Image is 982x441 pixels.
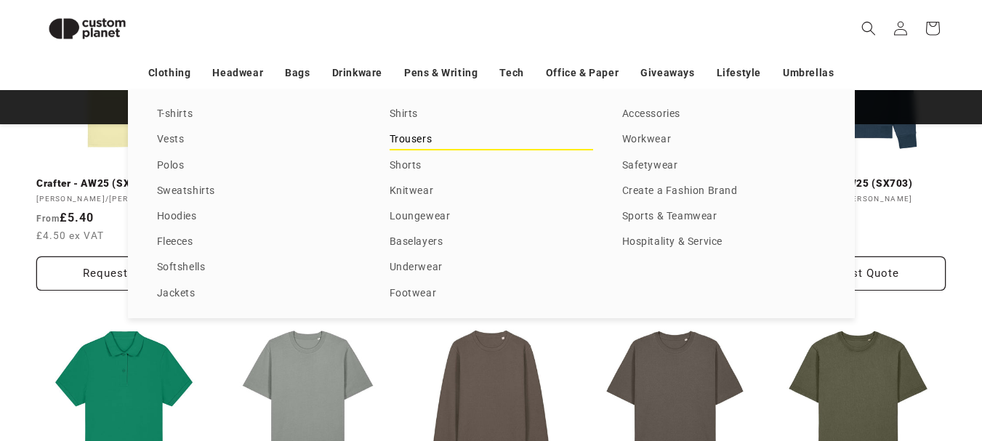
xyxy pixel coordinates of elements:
[640,60,694,86] a: Giveaways
[157,207,361,227] a: Hoodies
[717,60,761,86] a: Lifestyle
[622,130,826,150] a: Workwear
[909,371,982,441] iframe: Chat Widget
[390,207,593,227] a: Loungewear
[622,207,826,227] a: Sports & Teamwear
[404,60,478,86] a: Pens & Writing
[157,105,361,124] a: T-shirts
[390,130,593,150] a: Trousers
[390,258,593,278] a: Underwear
[390,105,593,124] a: Shirts
[622,156,826,176] a: Safetywear
[332,60,382,86] a: Drinkware
[783,60,834,86] a: Umbrellas
[390,232,593,252] a: Baselayers
[157,130,361,150] a: Vests
[212,60,263,86] a: Headwear
[157,156,361,176] a: Polos
[157,182,361,201] a: Sweatshirts
[853,12,885,44] summary: Search
[546,60,619,86] a: Office & Paper
[148,60,191,86] a: Clothing
[157,232,361,252] a: Fleeces
[157,284,361,304] a: Jackets
[390,284,593,304] a: Footwear
[390,182,593,201] a: Knitwear
[622,232,826,252] a: Hospitality & Service
[36,6,138,52] img: Custom Planet
[157,258,361,278] a: Softshells
[499,60,523,86] a: Tech
[622,182,826,201] a: Create a Fashion Brand
[622,105,826,124] a: Accessories
[390,156,593,176] a: Shorts
[285,60,310,86] a: Bags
